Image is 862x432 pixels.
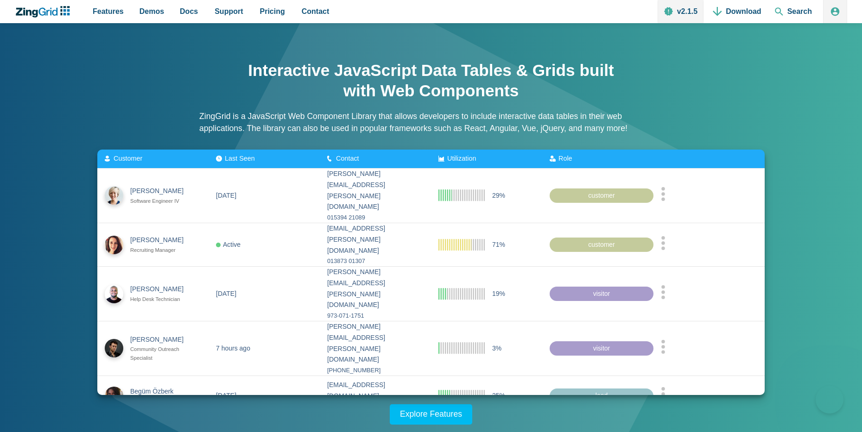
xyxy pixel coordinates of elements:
div: 015394 21089 [327,213,424,223]
div: [PERSON_NAME] [130,334,192,345]
span: Customer [114,155,142,162]
span: Contact [302,5,330,18]
div: visitor [550,286,653,301]
div: [EMAIL_ADDRESS][DOMAIN_NAME] [327,380,424,402]
div: lead [550,388,653,403]
div: Help Desk Technician [130,295,192,304]
div: Begüm Özberk [130,386,192,397]
div: visitor [550,341,653,356]
span: Support [215,5,243,18]
iframe: Toggle Customer Support [816,386,843,413]
span: Demos [139,5,164,18]
div: [DATE] [216,190,236,201]
div: Active [216,239,241,250]
div: Recruiting Manager [130,246,192,255]
div: [PERSON_NAME][EMAIL_ADDRESS][PERSON_NAME][DOMAIN_NAME] [327,267,424,311]
div: [PERSON_NAME] [130,235,192,246]
div: [DATE] [216,390,236,401]
a: ZingChart Logo. Click to return to the homepage [15,6,75,18]
div: [PHONE_NUMBER] [327,365,424,376]
div: [PERSON_NAME] [130,284,192,295]
div: [DATE] [216,288,236,299]
span: 29% [492,190,505,201]
div: [PERSON_NAME] [130,186,192,197]
div: customer [550,237,653,252]
div: Software Engineer IV [130,197,192,206]
p: ZingGrid is a JavaScript Web Component Library that allows developers to include interactive data... [199,110,663,135]
div: Community Outreach Specialist [130,345,192,363]
div: [EMAIL_ADDRESS][PERSON_NAME][DOMAIN_NAME] [327,223,424,256]
span: Docs [180,5,198,18]
span: Role [558,155,572,162]
div: [PERSON_NAME][EMAIL_ADDRESS][PERSON_NAME][DOMAIN_NAME] [327,321,424,365]
span: 19% [492,288,505,299]
h1: Interactive JavaScript Data Tables & Grids built with Web Components [246,60,616,101]
div: 013873 01307 [327,256,424,266]
span: Last Seen [225,155,255,162]
div: 7 hours ago [216,343,250,354]
div: 973-071-1751 [327,311,424,321]
span: 3% [492,343,501,354]
span: Features [93,5,124,18]
span: Contact [336,155,359,162]
span: 25% [492,390,505,401]
a: Explore Features [390,404,472,425]
div: customer [550,188,653,203]
span: Utilization [447,155,476,162]
span: Pricing [260,5,285,18]
span: 71% [492,239,505,250]
div: [PERSON_NAME][EMAIL_ADDRESS][PERSON_NAME][DOMAIN_NAME] [327,169,424,213]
